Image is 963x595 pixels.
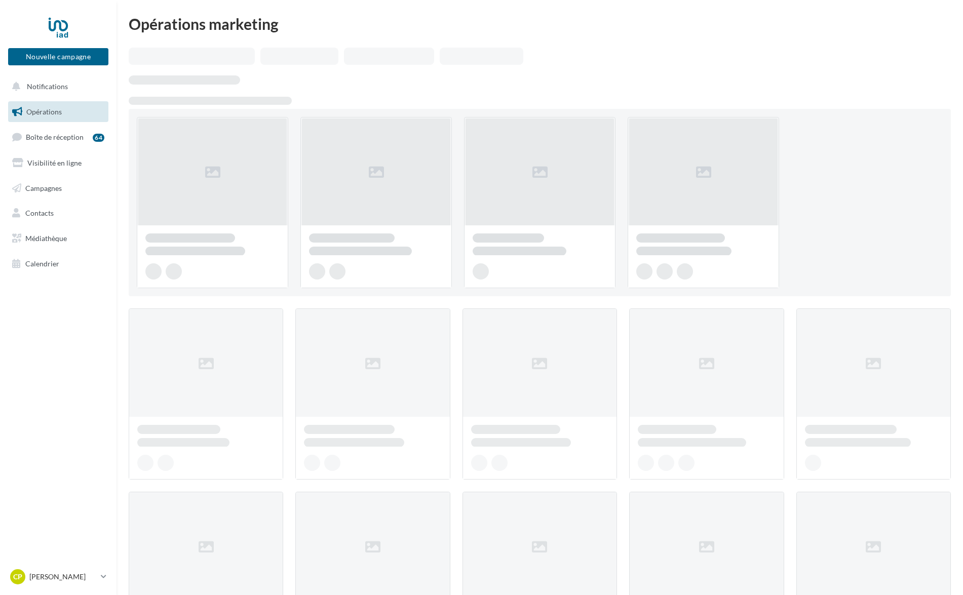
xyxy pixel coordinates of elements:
[6,178,110,199] a: Campagnes
[8,567,108,586] a: CP [PERSON_NAME]
[93,134,104,142] div: 64
[26,107,62,116] span: Opérations
[129,16,951,31] div: Opérations marketing
[6,152,110,174] a: Visibilité en ligne
[8,48,108,65] button: Nouvelle campagne
[6,126,110,148] a: Boîte de réception64
[25,209,54,217] span: Contacts
[6,203,110,224] a: Contacts
[6,76,106,97] button: Notifications
[25,234,67,243] span: Médiathèque
[25,183,62,192] span: Campagnes
[6,228,110,249] a: Médiathèque
[25,259,59,268] span: Calendrier
[26,133,84,141] span: Boîte de réception
[6,101,110,123] a: Opérations
[13,572,22,582] span: CP
[27,82,68,91] span: Notifications
[6,253,110,274] a: Calendrier
[29,572,97,582] p: [PERSON_NAME]
[27,158,82,167] span: Visibilité en ligne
